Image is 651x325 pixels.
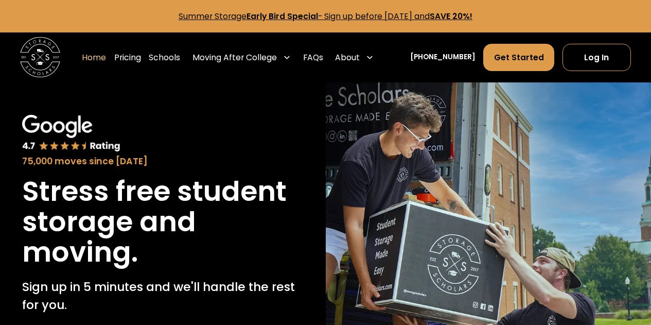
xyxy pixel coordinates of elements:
[410,52,476,63] a: [PHONE_NUMBER]
[114,43,141,72] a: Pricing
[20,37,60,77] img: Storage Scholars main logo
[82,43,106,72] a: Home
[192,52,277,63] div: Moving After College
[247,11,318,22] strong: Early Bird Special
[335,52,360,63] div: About
[430,11,472,22] strong: SAVE 20%!
[22,176,304,267] h1: Stress free student storage and moving.
[22,155,304,168] div: 75,000 moves since [DATE]
[179,11,472,22] a: Summer StorageEarly Bird Special- Sign up before [DATE] andSAVE 20%!
[303,43,323,72] a: FAQs
[149,43,180,72] a: Schools
[22,115,121,152] img: Google 4.7 star rating
[562,44,631,71] a: Log In
[22,278,304,314] p: Sign up in 5 minutes and we'll handle the rest for you.
[483,44,554,71] a: Get Started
